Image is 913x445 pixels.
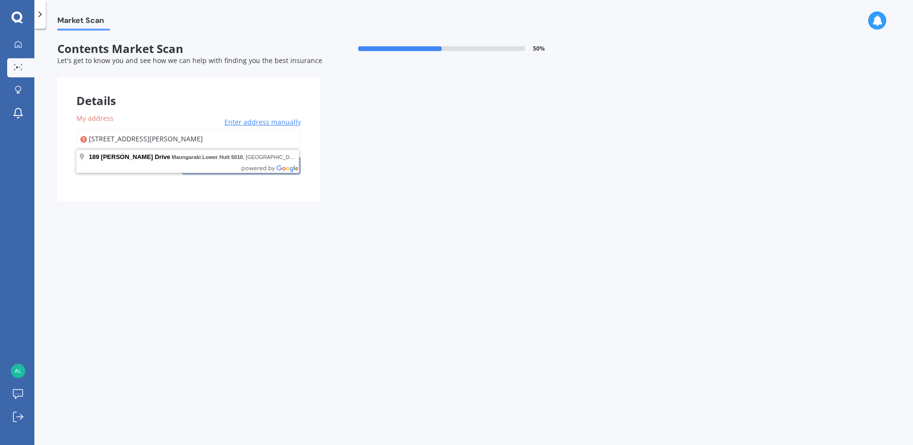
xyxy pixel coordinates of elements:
[57,56,322,65] span: Let's get to know you and see how we can help with finding you the best insurance
[231,154,243,160] span: 5010
[172,154,201,160] span: Maungaraki
[76,148,172,157] div: Select a match from the address list
[57,77,320,106] div: Details
[76,114,114,123] span: My address
[57,16,110,29] span: Market Scan
[224,117,301,127] span: Enter address manually
[101,153,170,160] span: [PERSON_NAME] Drive
[89,153,99,160] span: 189
[57,42,320,56] span: Contents Market Scan
[533,45,545,52] span: 50 %
[172,154,301,160] span: , , [GEOGRAPHIC_DATA]
[11,364,25,378] img: c8abc41b2ae87deca38112bfef3d5548
[76,129,301,149] input: Enter address
[202,154,230,160] span: Lower Hutt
